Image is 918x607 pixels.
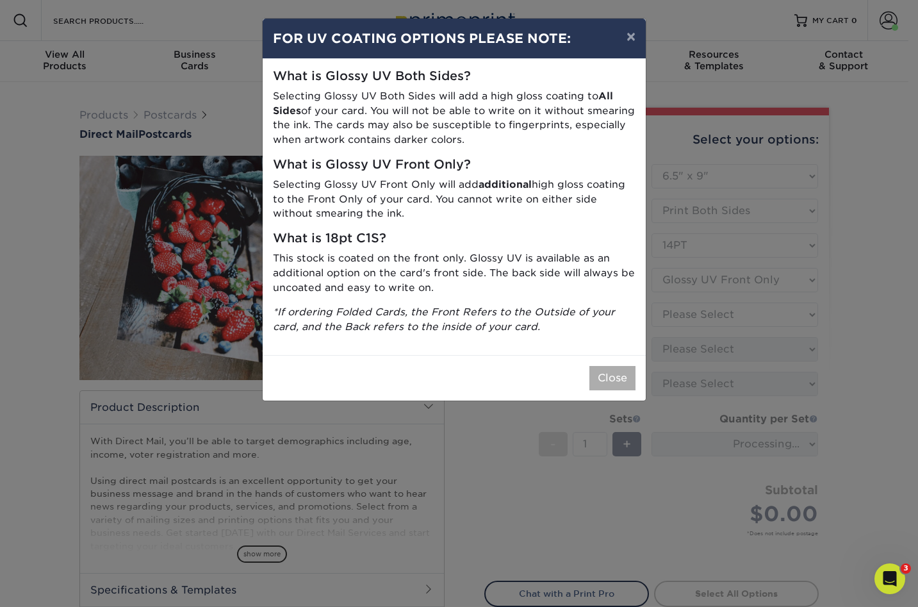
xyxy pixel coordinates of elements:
i: *If ordering Folded Cards, the Front Refers to the Outside of your card, and the Back refers to t... [273,306,615,333]
p: This stock is coated on the front only. Glossy UV is available as an additional option on the car... [273,251,635,295]
h5: What is Glossy UV Both Sides? [273,69,635,84]
iframe: Intercom live chat [874,563,905,594]
button: Close [589,366,635,390]
strong: additional [479,178,532,190]
h5: What is 18pt C1S? [273,231,635,246]
h5: What is Glossy UV Front Only? [273,158,635,172]
h4: FOR UV COATING OPTIONS PLEASE NOTE: [273,29,635,48]
strong: All Sides [273,90,613,117]
button: × [616,19,646,54]
p: Selecting Glossy UV Both Sides will add a high gloss coating to of your card. You will not be abl... [273,89,635,147]
span: 3 [901,563,911,574]
p: Selecting Glossy UV Front Only will add high gloss coating to the Front Only of your card. You ca... [273,178,635,221]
